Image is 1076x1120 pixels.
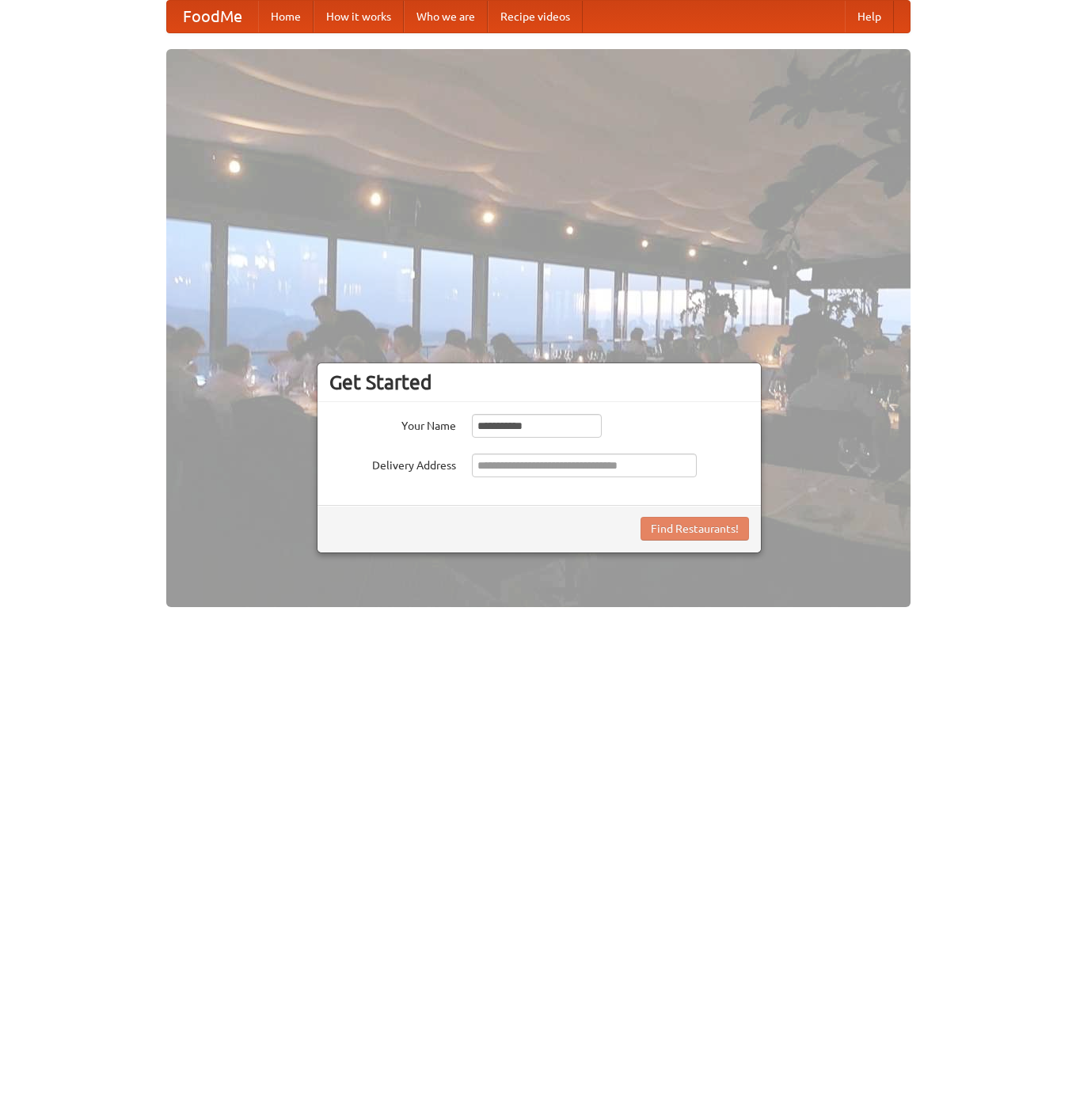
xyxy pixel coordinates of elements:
[314,1,404,32] a: How it works
[167,1,258,32] a: FoodMe
[488,1,583,32] a: Recipe videos
[329,414,456,434] label: Your Name
[329,370,749,394] h3: Get Started
[404,1,488,32] a: Who we are
[258,1,314,32] a: Home
[329,454,456,473] label: Delivery Address
[641,517,749,541] button: Find Restaurants!
[845,1,894,32] a: Help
